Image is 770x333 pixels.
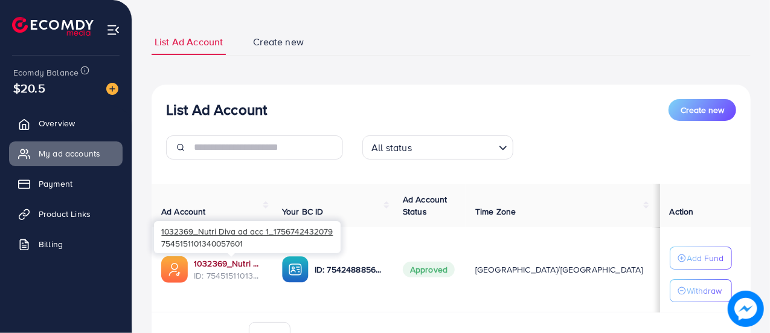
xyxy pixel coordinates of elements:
span: Create new [253,35,304,49]
span: ID: 7545151101340057601 [194,270,263,282]
span: Ad Account Status [403,193,448,218]
button: Withdraw [670,279,732,302]
span: Create new [681,104,724,116]
button: Create new [669,99,736,121]
span: All status [369,139,414,157]
span: Product Links [39,208,91,220]
a: Billing [9,232,123,256]
span: [GEOGRAPHIC_DATA]/[GEOGRAPHIC_DATA] [475,263,643,276]
span: Billing [39,238,63,250]
img: logo [12,17,94,36]
p: Withdraw [687,283,722,298]
img: ic-ba-acc.ded83a64.svg [282,256,309,283]
a: Product Links [9,202,123,226]
span: Your BC ID [282,205,324,218]
p: Add Fund [687,251,724,265]
h3: List Ad Account [166,101,267,118]
a: 1032369_Nutri Diva ad acc 1_1756742432079 [194,257,263,270]
div: Search for option [362,135,513,160]
p: ID: 7542488856185274384 [315,262,383,277]
a: Overview [9,111,123,135]
img: image [728,291,764,327]
span: Overview [39,117,75,129]
img: ic-ads-acc.e4c84228.svg [161,256,188,283]
div: 7545151101340057601 [154,221,341,253]
span: Ad Account [161,205,206,218]
input: Search for option [415,137,494,157]
span: Approved [403,262,455,277]
span: $20.5 [13,79,45,97]
a: My ad accounts [9,141,123,166]
span: Payment [39,178,72,190]
span: List Ad Account [155,35,223,49]
button: Add Fund [670,247,732,270]
span: Action [670,205,694,218]
span: Ecomdy Balance [13,66,79,79]
span: My ad accounts [39,147,100,160]
a: Payment [9,172,123,196]
img: image [106,83,118,95]
span: 1032369_Nutri Diva ad acc 1_1756742432079 [161,225,333,237]
span: Time Zone [475,205,516,218]
img: menu [106,23,120,37]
